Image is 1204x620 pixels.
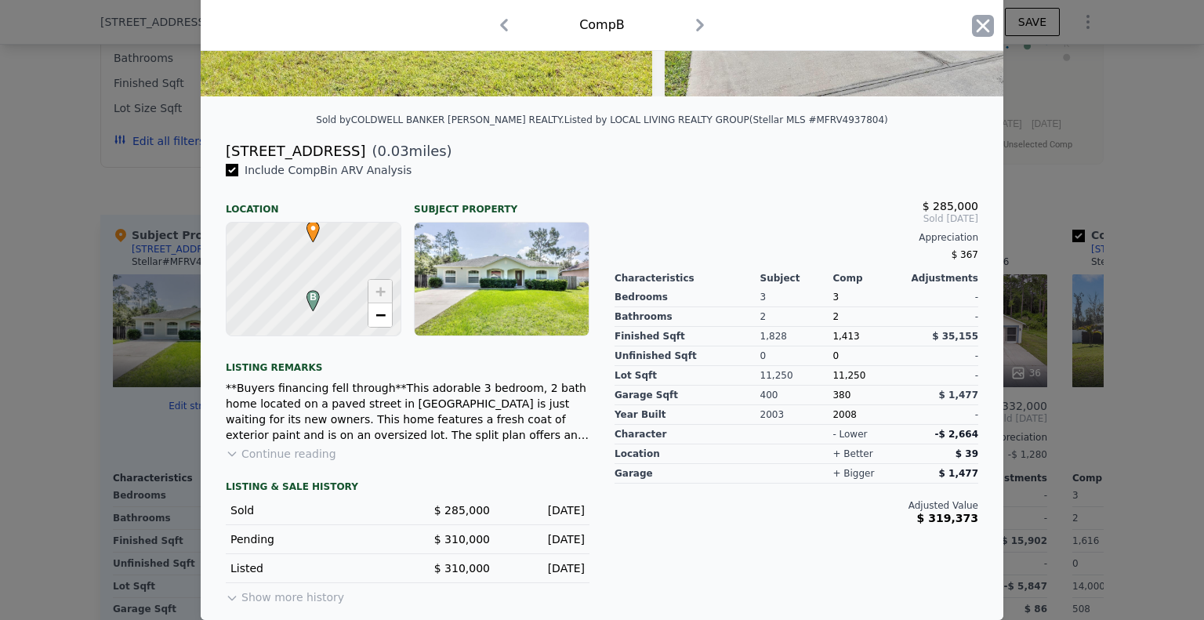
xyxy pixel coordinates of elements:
[434,562,490,575] span: $ 310,000
[226,480,589,496] div: LISTING & SALE HISTORY
[226,349,589,374] div: Listing remarks
[615,366,760,386] div: Lot Sqft
[615,231,978,244] div: Appreciation
[414,190,589,216] div: Subject Property
[615,212,978,225] span: Sold [DATE]
[832,272,905,285] div: Comp
[615,425,760,444] div: character
[917,512,978,524] span: $ 319,373
[939,390,978,401] span: $ 1,477
[226,446,336,462] button: Continue reading
[832,292,839,303] span: 3
[368,303,392,327] a: Zoom out
[760,272,833,285] div: Subject
[375,281,386,301] span: +
[832,405,905,425] div: 2008
[434,504,490,517] span: $ 285,000
[502,560,585,576] div: [DATE]
[760,386,833,405] div: 400
[230,531,395,547] div: Pending
[832,448,872,460] div: + better
[303,290,312,299] div: B
[368,280,392,303] a: Zoom in
[316,114,564,125] div: Sold by COLDWELL BANKER [PERSON_NAME] REALTY .
[615,346,760,366] div: Unfinished Sqft
[760,366,833,386] div: 11,250
[832,350,839,361] span: 0
[303,290,324,304] span: B
[905,307,978,327] div: -
[378,143,409,159] span: 0.03
[226,380,589,443] div: **Buyers financing fell through**This adorable 3 bedroom, 2 bath home located on a paved street i...
[760,327,833,346] div: 1,828
[226,583,344,605] button: Show more history
[832,467,874,480] div: + bigger
[238,164,418,176] span: Include Comp B in ARV Analysis
[230,502,395,518] div: Sold
[615,464,760,484] div: garage
[502,531,585,547] div: [DATE]
[303,221,312,230] div: •
[564,114,888,125] div: Listed by LOCAL LIVING REALTY GROUP (Stellar MLS #MFRV4937804)
[923,200,978,212] span: $ 285,000
[905,346,978,366] div: -
[615,444,760,464] div: location
[832,390,850,401] span: 380
[832,370,865,381] span: 11,250
[230,560,395,576] div: Listed
[615,405,760,425] div: Year Built
[615,386,760,405] div: Garage Sqft
[434,533,490,546] span: $ 310,000
[832,428,867,441] div: - lower
[502,502,585,518] div: [DATE]
[226,190,401,216] div: Location
[935,429,978,440] span: -$ 2,664
[939,468,978,479] span: $ 1,477
[760,405,833,425] div: 2003
[760,288,833,307] div: 3
[832,307,905,327] div: 2
[303,216,324,240] span: •
[760,307,833,327] div: 2
[952,249,978,260] span: $ 367
[760,346,833,366] div: 0
[905,366,978,386] div: -
[579,16,625,34] div: Comp B
[905,288,978,307] div: -
[365,140,451,162] span: ( miles)
[375,305,386,325] span: −
[226,140,365,162] div: [STREET_ADDRESS]
[615,327,760,346] div: Finished Sqft
[615,307,760,327] div: Bathrooms
[615,272,760,285] div: Characteristics
[905,272,978,285] div: Adjustments
[905,405,978,425] div: -
[615,499,978,512] div: Adjusted Value
[615,288,760,307] div: Bedrooms
[956,448,978,459] span: $ 39
[832,331,859,342] span: 1,413
[932,331,978,342] span: $ 35,155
